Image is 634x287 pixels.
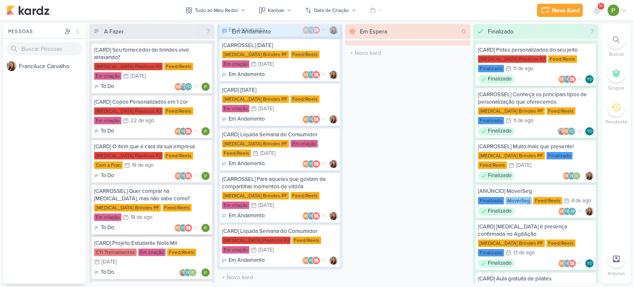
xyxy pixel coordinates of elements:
[101,127,114,135] p: To Do
[609,50,624,58] p: Buscar
[130,74,146,79] div: [DATE]
[201,172,210,180] div: Responsável: Paloma Paixão Designer
[516,163,531,168] div: [DATE]
[175,226,181,230] p: BM
[291,51,319,58] div: Feed/Reels
[222,228,338,235] div: [CARD] Liquida Semana do Consumidor
[587,78,592,82] p: YO
[570,210,575,214] p: JR
[222,115,265,123] div: Em Andamento
[222,192,289,199] div: [MEDICAL_DATA] Brindes PF
[229,115,265,123] p: Em Andamento
[478,46,594,54] div: [CARD] Potes personalizados do seu jeito
[94,83,114,91] div: To Do
[564,174,570,178] p: BM
[303,73,309,77] p: BM
[585,75,594,83] div: Yasmin Oliveira
[329,115,338,123] img: Franciluce Carvalho
[558,207,583,216] div: Colaboradores: Beth Monteiro, Yasmin Oliveira, Jeisiely Rodrigues, Paloma Paixão Designer
[568,75,576,83] img: Allegra Plásticos e Brindes Personalizados
[569,130,574,134] p: YO
[329,212,338,220] img: Franciluce Carvalho
[258,203,274,208] div: [DATE]
[167,249,196,256] div: Feed/Reels
[222,246,249,254] div: Em criação
[478,91,594,106] div: [CARROSSEL] Conheça os principais tipos de personalização que oferecemos
[174,224,199,232] div: Colaboradores: Beth Monteiro, Yasmin Oliveira, Allegra Plásticos e Brindes Personalizados, Paloma...
[175,174,181,178] p: BM
[568,172,576,180] div: Yasmin Oliveira
[557,127,583,135] div: Colaboradores: Franciluce Carvalho, Beth Monteiro, Yasmin Oliveira, Allegra Plásticos e Brindes P...
[309,162,314,166] p: YO
[312,115,320,123] img: Allegra Plásticos e Brindes Personalizados
[179,127,187,135] div: Yasmin Oliveira
[94,143,210,150] div: [CARD] O item que é cara da sua empresa
[174,172,182,180] div: Beth Monteiro
[7,61,17,71] img: Franciluce Carvalho
[478,249,504,256] div: Finalizado
[312,212,320,220] img: Allegra Plásticos e Brindes Personalizados
[174,127,199,135] div: Colaboradores: Beth Monteiro, Yasmin Oliveira, Allegra Plásticos e Brindes Personalizados, Paloma...
[201,268,210,277] div: Responsável: Paloma Paixão Designer
[329,115,338,123] div: Responsável: Franciluce Carvalho
[478,275,594,282] div: [CARD] Aula gratuita de pilates
[478,55,546,63] div: [MEDICAL_DATA] Plasticos PJ
[587,27,597,36] div: 7
[222,131,338,138] div: [CARD] Liquida Semana do Consumidor
[222,212,265,220] div: Em Andamento
[101,268,114,277] p: To Do
[320,71,325,78] span: +1
[565,262,570,266] p: YO
[164,63,193,70] div: Feed/Reels
[513,118,533,123] div: 11 de ago
[329,256,338,265] div: Responsável: Franciluce Carvalho
[563,75,571,83] div: Yasmin Oliveira
[307,115,315,123] div: Yasmin Oliveira
[562,127,570,135] div: Beth Monteiro
[222,71,265,79] div: Em Andamento
[478,107,545,115] div: [MEDICAL_DATA] Brindes PF
[7,28,63,35] div: Pessoas
[307,160,315,168] div: Yasmin Oliveira
[587,130,592,134] p: YO
[329,212,338,220] div: Responsável: Franciluce Carvalho
[222,60,249,68] div: Em criação
[181,174,186,178] p: YO
[585,259,594,268] div: Yasmin Oliveira
[602,31,631,58] li: Ctrl + F
[229,212,265,220] p: Em Andamento
[307,256,315,265] div: Yasmin Oliveira
[19,62,86,71] div: F r a n c i l u c e C a r v a l h o
[94,72,121,80] div: Em criação
[201,172,210,180] img: Paloma Paixão Designer
[565,210,570,214] p: YO
[258,106,274,111] div: [DATE]
[303,162,309,166] p: BM
[565,78,570,82] p: YO
[558,259,583,268] div: Colaboradores: Beth Monteiro, Yasmin Oliveira, Allegra Plásticos e Brindes Personalizados, Paloma...
[563,207,571,216] div: Yasmin Oliveira
[478,152,545,159] div: [MEDICAL_DATA] Brindes PF
[557,127,565,135] img: Franciluce Carvalho
[192,173,197,179] span: +1
[478,65,504,72] div: Finalizado
[575,128,581,135] span: +2
[94,224,114,232] div: To Do
[302,71,327,79] div: Colaboradores: Beth Monteiro, Yasmin Oliveira, Allegra Plásticos e Brindes Personalizados, Paloma...
[179,172,187,180] div: Yasmin Oliveira
[608,5,619,16] img: Paloma Paixão Designer
[229,160,265,168] p: Em Andamento
[329,256,338,265] img: Franciluce Carvalho
[478,75,515,83] div: Finalizado
[184,268,192,277] div: Yasmin Oliveira
[309,214,314,218] p: YO
[608,270,625,277] p: Arquivo
[201,127,210,135] div: Responsável: Paloma Paixão Designer
[478,197,504,204] div: Finalizado
[222,237,291,244] div: [MEDICAL_DATA] Plasticos PJ
[94,107,163,115] div: [MEDICAL_DATA] Plasticos PJ
[192,83,197,90] span: +1
[102,259,117,265] div: [DATE]
[184,172,192,180] img: Allegra Plásticos e Brindes Personalizados
[478,117,504,124] div: Finalizado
